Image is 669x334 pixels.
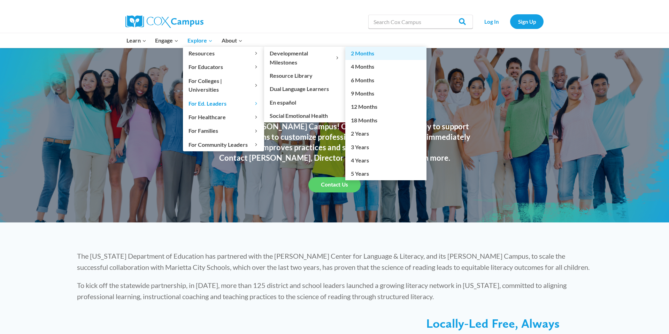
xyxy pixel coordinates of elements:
a: 4 Months [345,60,426,73]
a: 2 Years [345,127,426,140]
a: Resource Library [264,69,345,82]
span: Locally-Led Free, Always [426,316,560,331]
button: Child menu of For Colleges | Universities [183,74,264,96]
button: Child menu of Developmental Milestones [264,47,345,69]
a: 9 Months [345,87,426,100]
img: Cox Campus [125,15,203,28]
p: The [US_STATE] Department of Education has partnered with the [PERSON_NAME] Center for Language &... [77,250,592,273]
a: Dual Language Learners [264,82,345,96]
a: En español [264,96,345,109]
a: 2 Months [345,47,426,60]
button: Child menu of For Families [183,124,264,137]
a: Log In [476,14,507,29]
input: Search Cox Campus [368,15,473,29]
button: Child menu of Learn [122,33,151,48]
a: 12 Months [345,100,426,113]
a: Sign Up [510,14,544,29]
a: 5 Years [345,167,426,180]
a: 3 Years [345,140,426,153]
button: Child menu of Explore [183,33,217,48]
button: Child menu of For Educators [183,60,264,74]
a: 4 Years [345,154,426,167]
button: Child menu of For Community Leaders [183,138,264,151]
h3: Partner with [PERSON_NAME] Campus! Our team works diligently to support schools and systems to cu... [192,121,477,153]
nav: Secondary Navigation [476,14,544,29]
a: 6 Months [345,73,426,86]
a: Social Emotional Health [264,109,345,122]
button: Child menu of For Ed. Leaders [183,97,264,110]
span: Contact Us [321,181,348,188]
button: Child menu of About [217,33,247,48]
button: Child menu of Resources [183,47,264,60]
button: Child menu of For Healthcare [183,111,264,124]
h3: Contact [PERSON_NAME], Director of Partnerships, to learn more. [192,153,477,163]
button: Child menu of Engage [151,33,183,48]
a: Contact Us [308,177,361,192]
p: To kick off the statewide partnership, in [DATE], more than 125 district and school leaders launc... [77,280,592,302]
nav: Primary Navigation [122,33,247,48]
a: 18 Months [345,113,426,127]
